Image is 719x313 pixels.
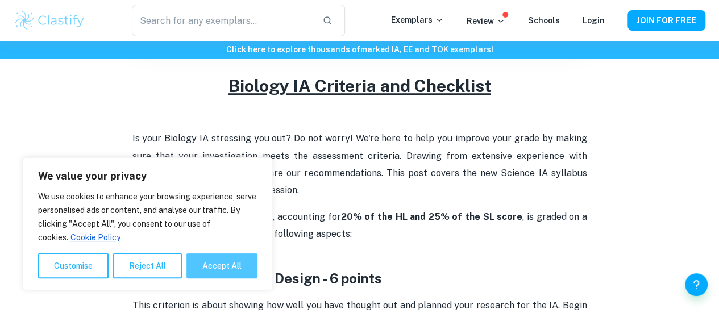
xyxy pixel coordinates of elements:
input: Search for any exemplars... [132,5,314,36]
span: Is your Biology IA stressing you out? Do not worry! We're here to help you improve your grade by ... [132,133,589,195]
h6: Click here to explore thousands of marked IA, EE and TOK exemplars ! [2,43,717,56]
p: Review [467,15,505,27]
strong: 20% of the HL and 25% of the SL score [341,211,523,222]
a: Schools [528,16,560,25]
button: Reject All [113,253,182,278]
p: We use cookies to enhance your browsing experience, serve personalised ads or content, and analys... [38,190,257,244]
p: We value your privacy [38,169,257,183]
p: Exemplars [391,14,444,26]
u: Biology IA Criteria and Checklist [228,76,491,96]
button: JOIN FOR FREE [627,10,705,31]
a: Login [583,16,605,25]
img: Clastify logo [14,9,86,32]
a: Cookie Policy [70,232,121,243]
button: Accept All [186,253,257,278]
button: Help and Feedback [685,273,708,296]
div: We value your privacy [23,157,273,290]
button: Customise [38,253,109,278]
span: The Biology internal assessment, accounting for , is graded on a total of evaluating the followin... [132,211,589,239]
